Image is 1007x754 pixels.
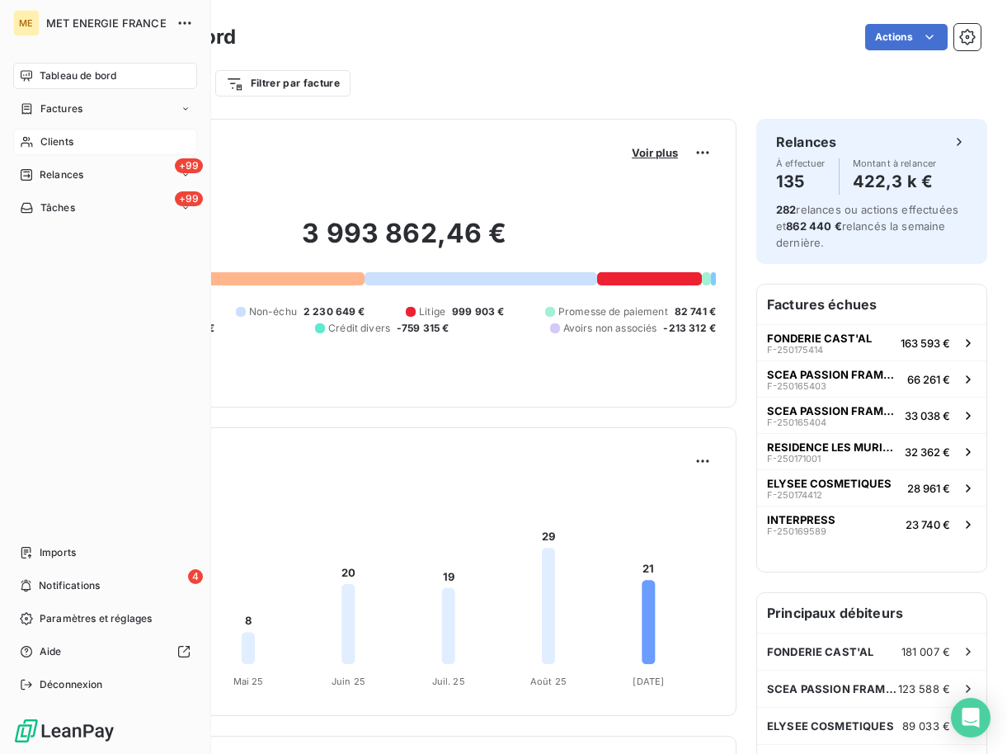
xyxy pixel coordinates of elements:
span: F-250175414 [767,345,823,355]
button: Actions [865,24,948,50]
span: ELYSEE COSMETIQUES [767,719,894,733]
h4: 135 [776,168,826,195]
span: 32 362 € [905,445,950,459]
span: +99 [175,191,203,206]
h6: Factures échues [757,285,986,324]
h6: Principaux débiteurs [757,593,986,633]
a: Aide [13,639,197,665]
span: 33 038 € [905,409,950,422]
div: ME [13,10,40,36]
button: RESIDENCE LES MURIERSF-25017100132 362 € [757,433,986,469]
button: Filtrer par facture [215,70,351,97]
span: Promesse de paiement [558,304,668,319]
span: -759 315 € [397,321,449,336]
button: FONDERIE CAST'ALF-250175414163 593 € [757,324,986,361]
span: 862 440 € [786,219,841,233]
span: Tableau de bord [40,68,116,83]
span: Aide [40,644,62,659]
h6: Relances [776,132,836,152]
span: 123 588 € [898,682,950,695]
span: F-250165403 [767,381,826,391]
span: relances ou actions effectuées et relancés la semaine dernière. [776,203,958,249]
span: FONDERIE CAST'AL [767,332,872,345]
span: 282 [776,203,796,216]
h2: 3 993 862,46 € [93,217,716,266]
span: FONDERIE CAST'AL [767,645,873,658]
span: Montant à relancer [853,158,937,168]
button: SCEA PASSION FRAMBOISESF-25016540366 261 € [757,361,986,397]
span: RESIDENCE LES MURIERS [767,441,898,454]
span: Litige [419,304,445,319]
span: 2 230 649 € [304,304,365,319]
button: ELYSEE COSMETIQUESF-25017441228 961 € [757,469,986,506]
span: F-250171001 [767,454,821,464]
span: 66 261 € [907,373,950,386]
span: SCEA PASSION FRAMBOISES [767,682,898,695]
span: Déconnexion [40,677,103,692]
tspan: Mai 25 [233,676,264,687]
span: F-250174412 [767,490,822,500]
span: 4 [188,569,203,584]
span: ELYSEE COSMETIQUES [767,477,892,490]
span: Relances [40,167,83,182]
span: 28 961 € [907,482,950,495]
tspan: Août 25 [530,676,567,687]
span: Avoirs non associés [563,321,657,336]
span: 89 033 € [902,719,950,733]
tspan: Juin 25 [332,676,365,687]
button: Voir plus [627,145,683,160]
span: 82 741 € [675,304,716,319]
span: F-250169589 [767,526,826,536]
span: F-250165404 [767,417,826,427]
span: 163 593 € [901,337,950,350]
span: Clients [40,134,73,149]
span: Factures [40,101,82,116]
span: Crédit divers [328,321,390,336]
span: Paramètres et réglages [40,611,152,626]
span: Tâches [40,200,75,215]
span: Notifications [39,578,100,593]
button: SCEA PASSION FRAMBOISESF-25016540433 038 € [757,397,986,433]
h4: 422,3 k € [853,168,937,195]
span: À effectuer [776,158,826,168]
span: MET ENERGIE FRANCE [46,16,167,30]
span: SCEA PASSION FRAMBOISES [767,368,901,381]
span: INTERPRESS [767,513,835,526]
img: Logo LeanPay [13,718,115,744]
span: 23 740 € [906,518,950,531]
span: +99 [175,158,203,173]
div: Open Intercom Messenger [951,698,991,738]
button: INTERPRESSF-25016958923 740 € [757,506,986,542]
tspan: Juil. 25 [432,676,465,687]
span: Voir plus [632,146,678,159]
span: Non-échu [249,304,297,319]
span: 181 007 € [901,645,950,658]
span: -213 312 € [663,321,716,336]
span: SCEA PASSION FRAMBOISES [767,404,898,417]
span: 999 903 € [452,304,504,319]
tspan: [DATE] [633,676,664,687]
span: Imports [40,545,76,560]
